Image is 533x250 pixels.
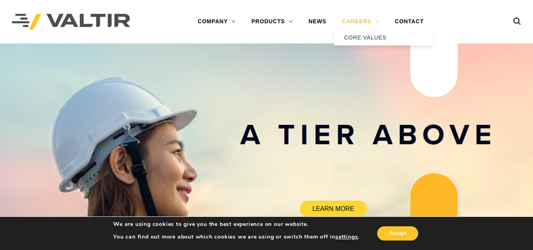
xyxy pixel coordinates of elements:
img: Valtir [12,14,130,30]
button: settings [335,233,358,241]
p: You can find out more about which cookies we are using or switch them off in . [113,233,359,241]
a: CORE VALUES [334,30,433,45]
p: We are using cookies to give you the best experience on our website. [113,221,359,228]
button: Accept [377,226,418,241]
a: COMPANY [190,14,243,30]
a: PRODUCTS [243,14,301,30]
a: LEARN MORE [300,201,367,217]
a: NEWS [301,14,334,30]
a: CAREERS [334,14,387,30]
a: CONTACT [387,14,432,30]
